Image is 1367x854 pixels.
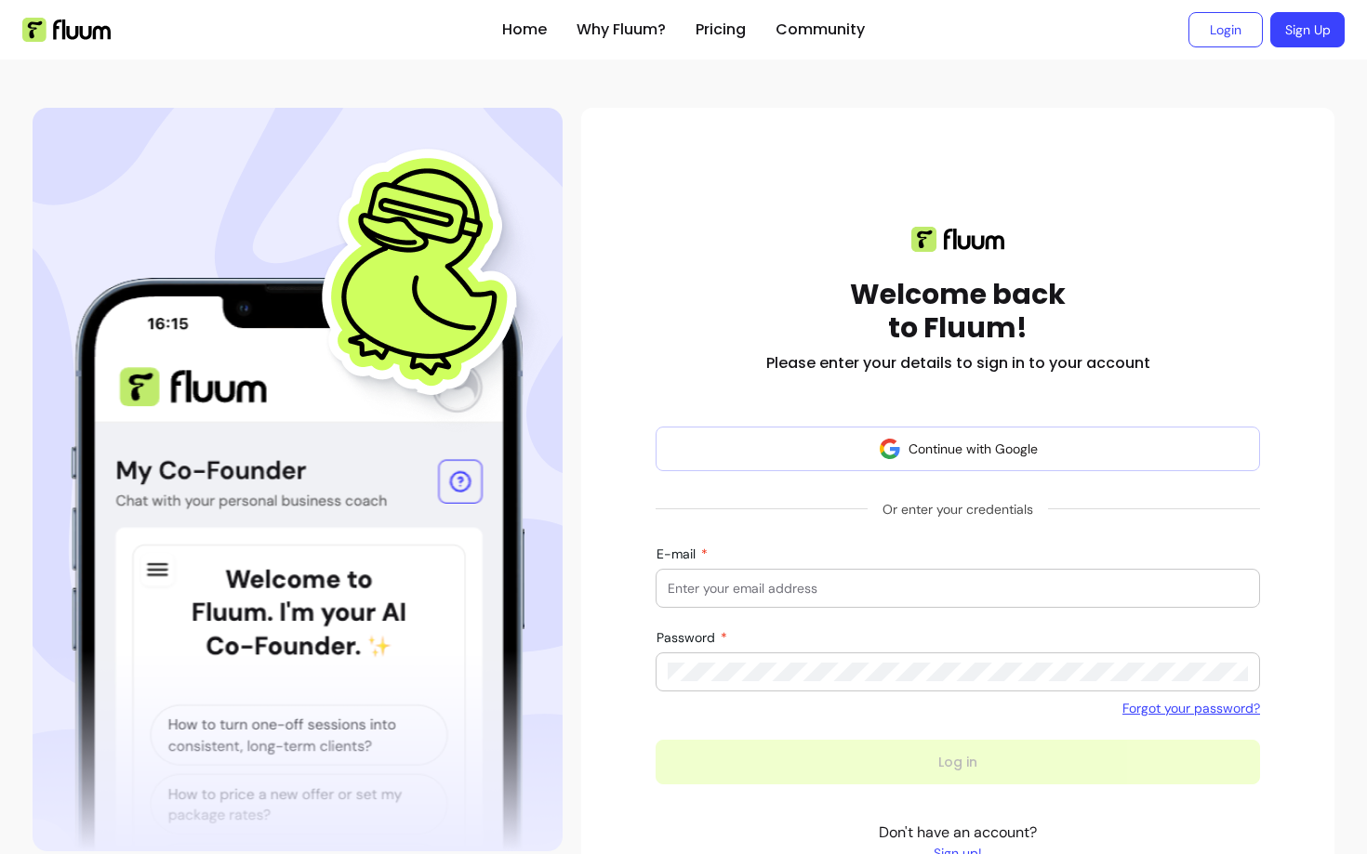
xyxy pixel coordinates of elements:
[1188,12,1263,47] a: Login
[657,629,719,646] span: Password
[668,663,1248,681] input: Password
[868,493,1048,526] span: Or enter your credentials
[577,19,666,41] a: Why Fluum?
[850,278,1066,345] h1: Welcome back to Fluum!
[696,19,746,41] a: Pricing
[22,18,111,42] img: Fluum Logo
[879,438,901,460] img: avatar
[776,19,865,41] a: Community
[656,427,1260,471] button: Continue with Google
[766,352,1150,374] h2: Please enter your details to sign in to your account
[1122,699,1260,717] a: Forgot your password?
[502,19,547,41] a: Home
[657,545,699,562] span: E-mail
[911,227,1004,252] img: Fluum logo
[1270,12,1345,47] a: Sign Up
[668,579,1248,598] input: E-mail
